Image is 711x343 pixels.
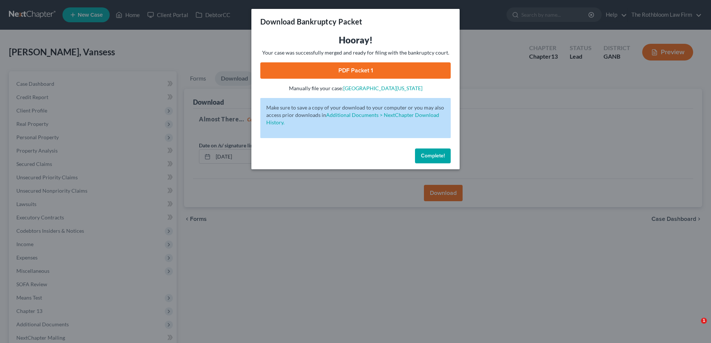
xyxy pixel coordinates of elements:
span: 1 [701,318,707,324]
h3: Download Bankruptcy Packet [260,16,362,27]
span: Complete! [421,153,445,159]
p: Your case was successfully merged and ready for filing with the bankruptcy court. [260,49,451,56]
a: [GEOGRAPHIC_DATA][US_STATE] [343,85,422,91]
p: Make sure to save a copy of your download to your computer or you may also access prior downloads in [266,104,445,126]
a: Additional Documents > NextChapter Download History. [266,112,439,125]
a: PDF Packet 1 [260,62,451,79]
h3: Hooray! [260,34,451,46]
button: Complete! [415,148,451,163]
iframe: Intercom live chat [686,318,704,336]
p: Manually file your case: [260,85,451,92]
